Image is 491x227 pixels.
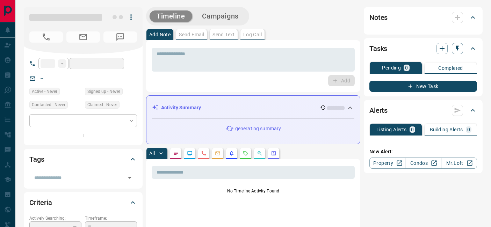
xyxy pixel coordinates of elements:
[438,66,463,71] p: Completed
[369,105,388,116] h2: Alerts
[29,151,137,168] div: Tags
[173,151,179,156] svg: Notes
[405,65,408,70] p: 0
[29,215,81,221] p: Actively Searching:
[29,31,63,43] span: No Number
[376,127,407,132] p: Listing Alerts
[215,151,221,156] svg: Emails
[271,151,276,156] svg: Agent Actions
[125,173,135,183] button: Open
[29,194,137,211] div: Criteria
[430,127,463,132] p: Building Alerts
[41,75,43,81] a: --
[369,40,477,57] div: Tasks
[405,158,441,169] a: Condos
[152,101,354,114] div: Activity Summary
[369,102,477,119] div: Alerts
[152,188,355,194] p: No Timeline Activity Found
[369,43,387,54] h2: Tasks
[103,31,137,43] span: No Number
[29,154,44,165] h2: Tags
[149,32,171,37] p: Add Note
[85,215,137,221] p: Timeframe:
[369,9,477,26] div: Notes
[195,10,246,22] button: Campaigns
[32,101,65,108] span: Contacted - Never
[243,151,248,156] svg: Requests
[369,81,477,92] button: New Task
[201,151,207,156] svg: Calls
[369,12,388,23] h2: Notes
[150,10,192,22] button: Timeline
[235,125,281,132] p: generating summary
[257,151,262,156] svg: Opportunities
[149,151,155,156] p: All
[441,158,477,169] a: Mr.Loft
[369,148,477,155] p: New Alert:
[32,88,57,95] span: Active - Never
[161,104,201,111] p: Activity Summary
[382,65,401,70] p: Pending
[87,101,117,108] span: Claimed - Never
[467,127,470,132] p: 0
[369,158,405,169] a: Property
[187,151,193,156] svg: Lead Browsing Activity
[411,127,414,132] p: 0
[87,88,120,95] span: Signed up - Never
[29,197,52,208] h2: Criteria
[66,31,100,43] span: No Email
[229,151,234,156] svg: Listing Alerts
